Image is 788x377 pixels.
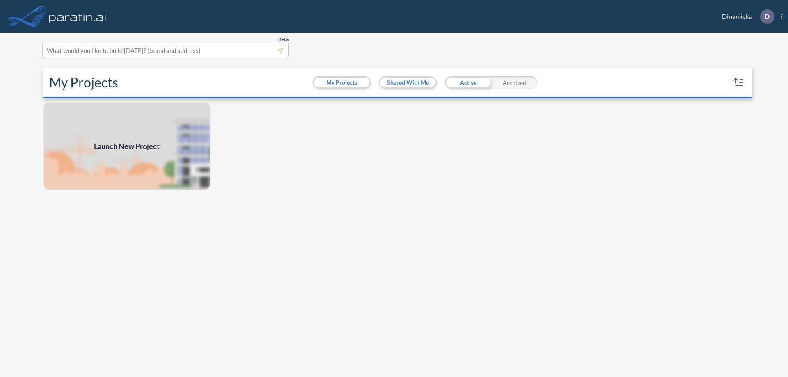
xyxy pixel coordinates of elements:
[94,141,160,152] span: Launch New Project
[49,75,118,90] h2: My Projects
[380,78,435,87] button: Shared With Me
[710,9,782,24] div: Dinamicka
[278,36,289,43] span: Beta
[43,102,211,190] img: add
[43,102,211,190] a: Launch New Project
[445,76,491,89] div: Active
[491,76,538,89] div: Archived
[732,76,745,89] button: sort
[765,13,770,20] p: D
[47,8,108,25] img: logo
[314,78,369,87] button: My Projects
